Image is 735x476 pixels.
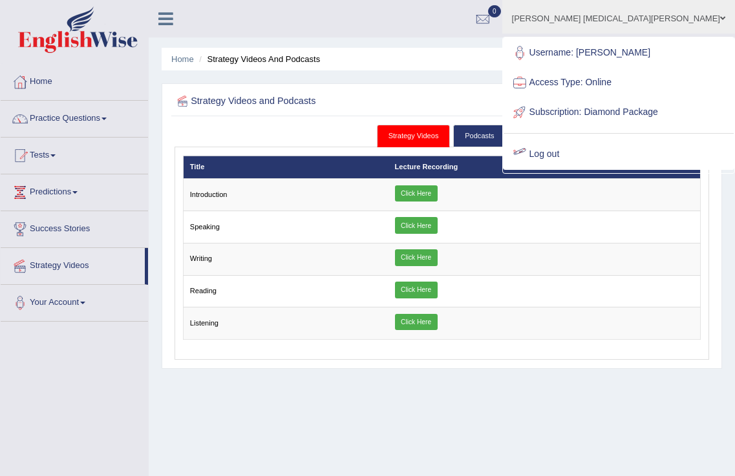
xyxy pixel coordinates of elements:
td: Speaking [184,211,389,243]
td: Reading [184,275,389,307]
a: Strategy Videos [1,248,145,280]
li: Strategy Videos and Podcasts [196,53,320,65]
a: Click Here [395,185,438,202]
a: Home [171,54,194,64]
th: Title [184,156,389,178]
a: Home [1,64,148,96]
a: Access Type: Online [504,68,734,98]
a: Success Stories [1,211,148,243]
a: Log out [504,140,734,169]
a: Click Here [395,249,438,266]
h2: Strategy Videos and Podcasts [175,93,506,110]
a: Strategy Videos [377,125,451,147]
a: Click Here [395,282,438,298]
a: Click Here [395,314,438,331]
a: Subscription: Diamond Package [504,98,734,127]
a: Tests [1,138,148,170]
th: Lecture Recording [389,156,700,178]
td: Introduction [184,179,389,211]
a: Predictions [1,174,148,207]
a: Username: [PERSON_NAME] [504,38,734,68]
a: Practice Questions [1,101,148,133]
td: Writing [184,243,389,275]
td: Listening [184,307,389,340]
a: Your Account [1,285,148,317]
span: 0 [488,5,501,17]
a: Click Here [395,217,438,234]
a: Podcasts [453,125,506,147]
